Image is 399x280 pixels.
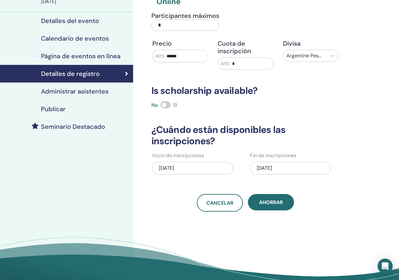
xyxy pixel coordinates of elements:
h4: Participantes máximos [151,12,219,20]
span: ARS [155,53,164,60]
div: [DATE] [152,162,233,174]
span: No [151,102,158,108]
h4: Divisa [283,40,339,47]
h3: Is scholarship available? [148,85,343,96]
label: Inicio de inscripciones [152,152,204,159]
h4: Calendario de eventos [41,35,109,42]
h4: Publicar [41,105,66,113]
h4: Administrar asistentes [41,88,109,95]
span: Sí [173,102,177,108]
h4: Detalles del evento [41,17,99,25]
span: Ahorrar [259,199,283,206]
h4: Precio [152,40,208,47]
h4: Detalles de registro [41,70,100,77]
button: Ahorrar [248,194,294,210]
h3: ¿Cuándo están disponibles las inscripciones? [148,124,343,147]
input: Participantes máximos [151,20,219,31]
h4: Cuota de inscripción [218,40,273,55]
label: Fin de Inscripciones [250,152,296,159]
a: Cancelar [197,194,243,212]
h4: Seminario Destacado [41,123,105,130]
div: [DATE] [250,162,331,174]
span: Cancelar [206,200,233,206]
span: ARS [220,60,230,67]
div: Open Intercom Messenger [378,259,393,274]
h4: Página de eventos en línea [41,52,120,60]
